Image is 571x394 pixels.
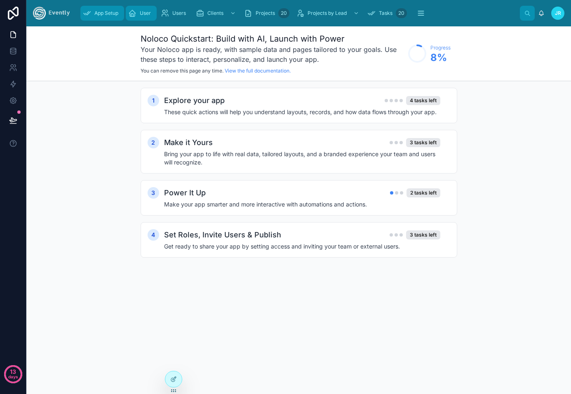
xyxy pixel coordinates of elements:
span: Progress [430,45,451,51]
span: Users [172,10,186,16]
span: 8 % [430,51,451,64]
img: App logo [33,7,70,20]
span: Tasks [379,10,392,16]
h1: Noloco Quickstart: Build with AI, Launch with Power [141,33,404,45]
p: days [8,371,18,382]
p: 13 [10,368,16,376]
div: 20 [396,8,407,18]
a: Tasks20 [365,6,409,21]
a: User [126,6,157,21]
span: Clients [207,10,223,16]
span: Jr [555,10,561,16]
div: scrollable content [76,4,520,22]
a: App Setup [80,6,124,21]
a: Projects20 [242,6,292,21]
a: Clients [193,6,240,21]
span: You can remove this page any time. [141,68,223,74]
span: Projects [256,10,275,16]
span: Projects by Lead [308,10,347,16]
span: App Setup [94,10,118,16]
div: 20 [278,8,289,18]
h3: Your Noloco app is ready, with sample data and pages tailored to your goals. Use these steps to i... [141,45,404,64]
a: Projects by Lead [294,6,363,21]
a: View the full documentation. [225,68,291,74]
span: User [140,10,151,16]
a: Users [158,6,192,21]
